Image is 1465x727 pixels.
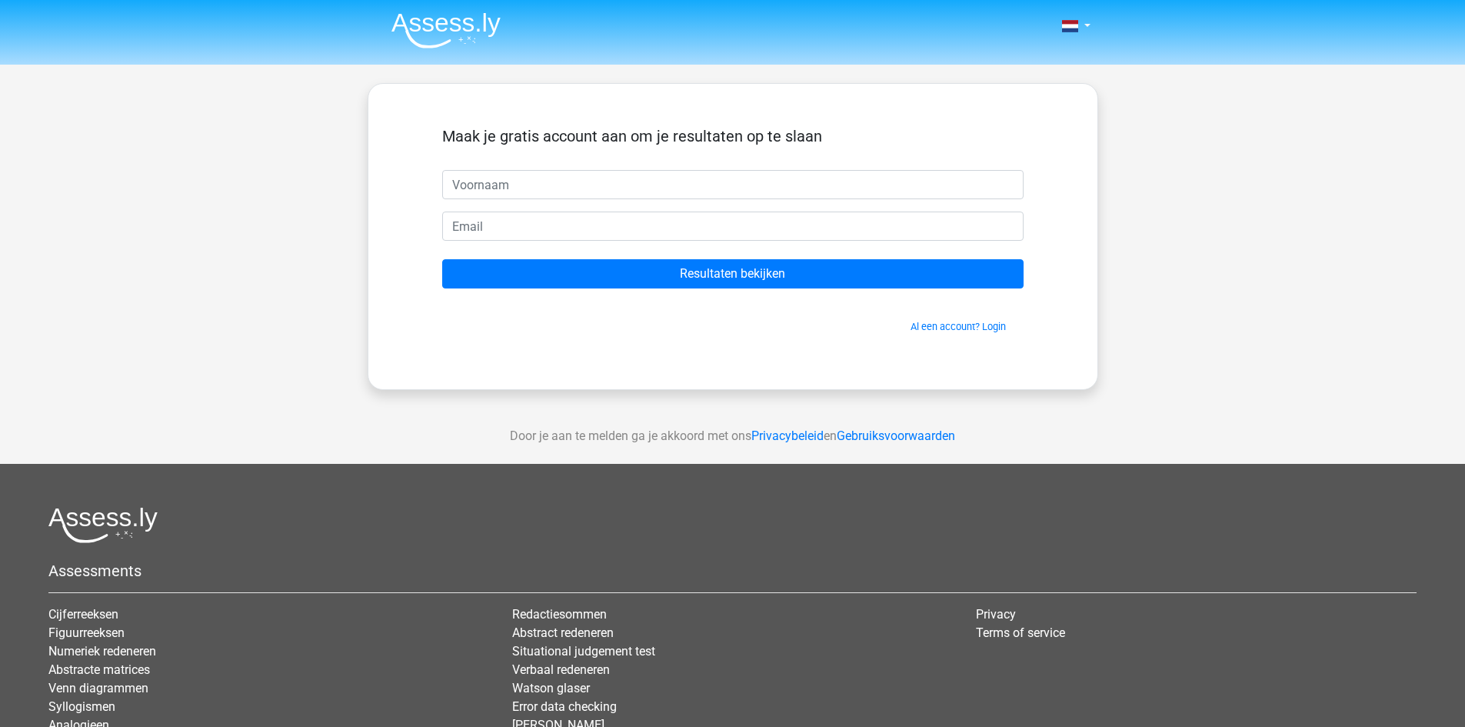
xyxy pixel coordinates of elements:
[976,625,1065,640] a: Terms of service
[442,127,1024,145] h5: Maak je gratis account aan om je resultaten op te slaan
[512,625,614,640] a: Abstract redeneren
[48,507,158,543] img: Assessly logo
[48,607,118,622] a: Cijferreeksen
[442,212,1024,241] input: Email
[512,644,655,659] a: Situational judgement test
[391,12,501,48] img: Assessly
[512,699,617,714] a: Error data checking
[48,662,150,677] a: Abstracte matrices
[442,170,1024,199] input: Voornaam
[512,607,607,622] a: Redactiesommen
[442,259,1024,288] input: Resultaten bekijken
[751,429,824,443] a: Privacybeleid
[48,625,125,640] a: Figuurreeksen
[48,644,156,659] a: Numeriek redeneren
[48,681,148,695] a: Venn diagrammen
[48,699,115,714] a: Syllogismen
[512,681,590,695] a: Watson glaser
[48,562,1417,580] h5: Assessments
[911,321,1006,332] a: Al een account? Login
[512,662,610,677] a: Verbaal redeneren
[976,607,1016,622] a: Privacy
[837,429,955,443] a: Gebruiksvoorwaarden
